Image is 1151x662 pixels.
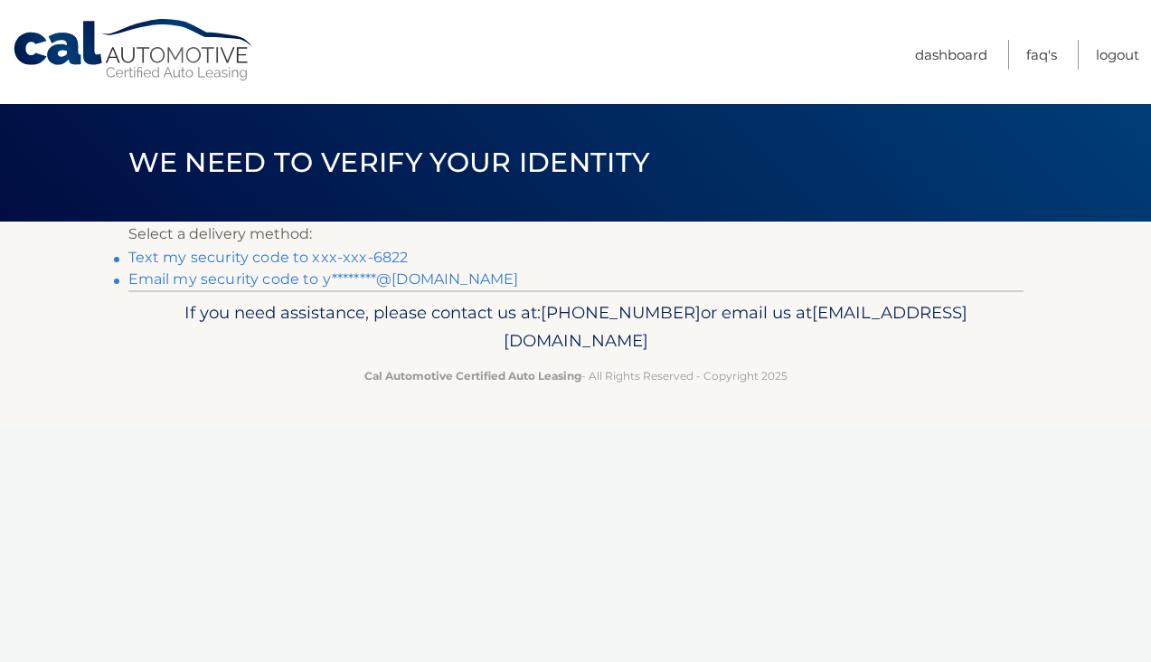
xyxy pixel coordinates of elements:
strong: Cal Automotive Certified Auto Leasing [364,369,581,383]
a: Cal Automotive [12,18,256,82]
a: Email my security code to y********@[DOMAIN_NAME] [128,270,519,288]
a: Logout [1096,40,1139,70]
p: If you need assistance, please contact us at: or email us at [140,298,1012,356]
a: Text my security code to xxx-xxx-6822 [128,249,409,266]
p: - All Rights Reserved - Copyright 2025 [140,366,1012,385]
a: FAQ's [1026,40,1057,70]
span: [PHONE_NUMBER] [541,302,701,323]
span: We need to verify your identity [128,146,650,179]
a: Dashboard [915,40,987,70]
p: Select a delivery method: [128,222,1024,247]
